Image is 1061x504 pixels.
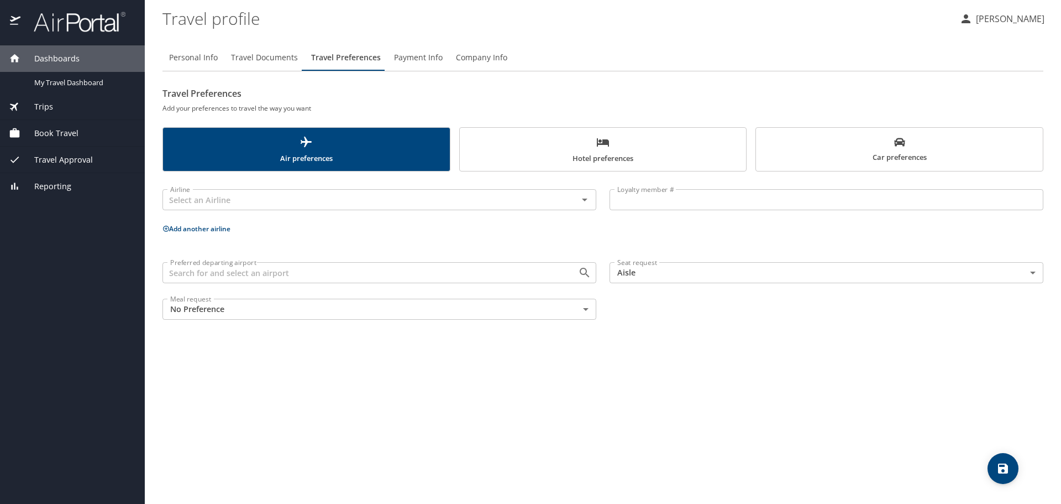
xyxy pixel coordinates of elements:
div: scrollable force tabs example [162,127,1043,172]
span: Travel Documents [231,51,298,65]
button: [PERSON_NAME] [955,9,1049,29]
span: Trips [20,101,53,113]
button: Add another airline [162,224,230,233]
span: Reporting [20,180,71,193]
span: Company Info [456,51,507,65]
span: Travel Preferences [311,51,381,65]
h1: Travel profile [162,1,950,35]
button: save [988,453,1018,484]
span: Book Travel [20,127,78,139]
img: icon-airportal.png [10,11,22,33]
input: Select an Airline [166,193,560,207]
span: Dashboards [20,53,80,65]
h6: Add your preferences to travel the way you want [162,102,1043,114]
div: Aisle [610,262,1043,283]
div: No Preference [162,299,596,320]
span: Personal Info [169,51,218,65]
span: Travel Approval [20,154,93,166]
span: Payment Info [394,51,443,65]
button: Open [577,192,592,207]
img: airportal-logo.png [22,11,125,33]
button: Open [577,265,592,280]
div: Profile [162,44,1043,71]
span: Car preferences [763,137,1036,164]
span: My Travel Dashboard [34,77,132,88]
input: Search for and select an airport [166,266,560,280]
h2: Travel Preferences [162,85,1043,102]
span: Hotel preferences [466,136,740,165]
span: Air preferences [170,136,443,165]
p: [PERSON_NAME] [973,12,1044,25]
